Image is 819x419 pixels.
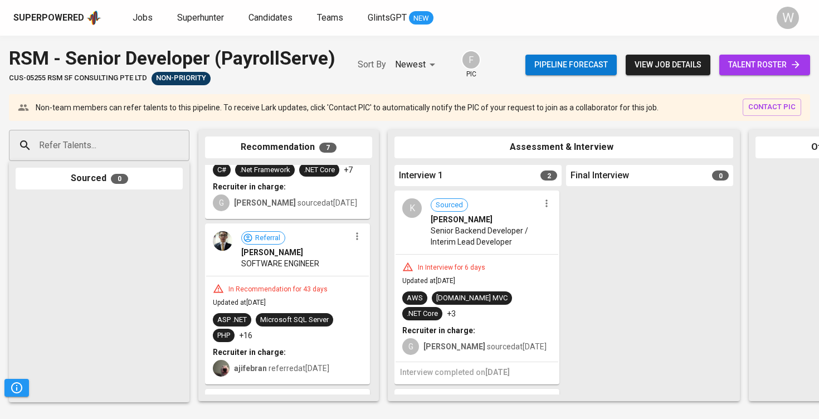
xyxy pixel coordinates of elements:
a: Superpoweredapp logo [13,9,101,26]
div: G [213,194,230,211]
span: Non-Priority [152,73,211,84]
p: Non-team members can refer talents to this pipeline. To receive Lark updates, click 'Contact PIC'... [36,102,659,113]
div: Sourced [16,168,183,189]
div: .NET Core [407,309,438,319]
div: F [461,50,481,70]
h6: Interview completed on [400,367,554,379]
p: Newest [395,58,426,71]
span: Jobs [133,12,153,23]
span: CUS-05255 RSM SF CONSULTING PTE LTD [9,73,147,84]
div: Recommendation [205,137,372,158]
div: K [402,198,422,218]
span: contact pic [748,101,796,114]
span: sourced at [DATE] [423,342,547,351]
span: Teams [317,12,343,23]
span: Interview 1 [399,169,443,182]
div: pic [461,50,481,79]
span: Referral [251,233,285,243]
div: In Recommendation for 43 days [224,285,332,294]
img: aji.muda@glints.com [213,360,230,377]
div: .NET Core [304,165,335,176]
div: ASP .NET [217,315,247,325]
span: 0 [712,170,729,181]
button: Open [183,144,186,147]
img: app logo [86,9,101,26]
span: Senior Backend Developer / Interim Lead Developer [431,225,539,247]
span: Updated at [DATE] [402,277,455,285]
div: C# [217,165,226,176]
p: +16 [239,330,252,341]
div: Assessment & Interview [394,137,733,158]
span: Superhunter [177,12,224,23]
a: Teams [317,11,345,25]
button: contact pic [743,99,801,116]
div: AWS [407,293,423,304]
span: Final Interview [571,169,629,182]
a: talent roster [719,55,810,75]
div: W [777,7,799,29]
div: Talent(s) in Pipeline’s Final Stages [152,72,211,85]
img: f5e0ae663b9d259e048abe3bacc094db.jpeg [213,231,232,251]
p: +7 [344,164,353,176]
span: 2 [540,170,557,181]
span: Sourced [431,200,467,211]
div: RSM - Senior Developer (PayrollServe) [9,45,335,72]
span: NEW [409,13,433,24]
button: view job details [626,55,710,75]
span: [DATE] [485,368,510,377]
span: sourced at [DATE] [234,198,357,207]
div: [DOMAIN_NAME] MVC [436,293,508,304]
div: G [402,338,419,355]
span: view job details [635,58,701,72]
p: Sort By [358,58,386,71]
span: referred at [DATE] [234,364,329,373]
a: Candidates [248,11,295,25]
b: [PERSON_NAME] [234,198,296,207]
span: [PERSON_NAME] [241,247,303,258]
span: Updated at [DATE] [213,299,266,306]
div: .Net Framework [240,165,290,176]
b: Recruiter in charge: [213,348,286,357]
button: Pipeline Triggers [4,379,29,397]
b: [PERSON_NAME] [423,342,485,351]
div: In Interview for 6 days [413,263,490,272]
a: Superhunter [177,11,226,25]
b: Recruiter in charge: [213,182,286,191]
b: Recruiter in charge: [402,326,475,335]
span: GlintsGPT [368,12,407,23]
span: SOFTWARE ENGINEER [241,258,319,269]
button: Pipeline forecast [525,55,617,75]
span: [PERSON_NAME] [431,214,493,225]
a: GlintsGPT NEW [368,11,433,25]
div: Newest [395,55,439,75]
span: 0 [111,174,128,184]
a: Jobs [133,11,155,25]
span: Candidates [248,12,292,23]
span: Pipeline forecast [534,58,608,72]
div: PHP [217,330,230,341]
div: Superpowered [13,12,84,25]
span: talent roster [728,58,801,72]
b: ajifebran [234,364,267,373]
p: +3 [447,308,456,319]
div: Microsoft SQL Server [260,315,329,325]
span: 7 [319,143,337,153]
